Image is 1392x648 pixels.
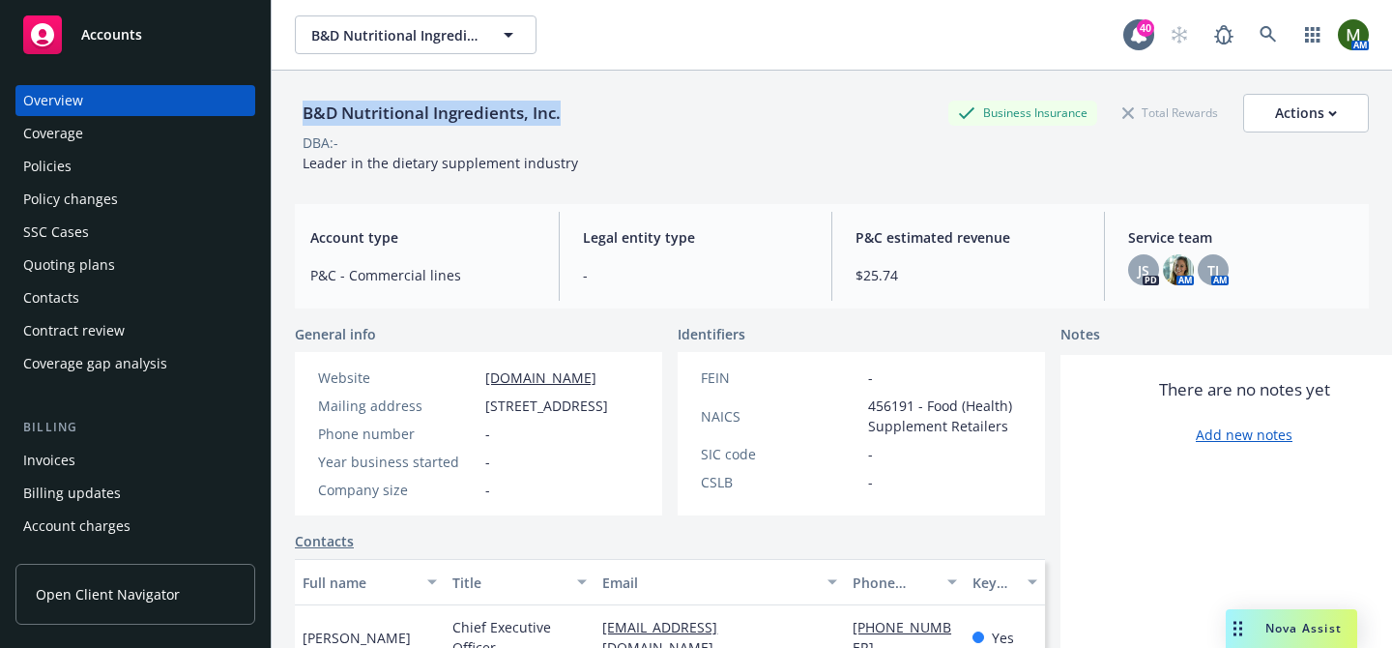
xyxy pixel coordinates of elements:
[23,250,115,280] div: Quoting plans
[295,324,376,344] span: General info
[15,8,255,62] a: Accounts
[303,628,411,648] span: [PERSON_NAME]
[948,101,1097,125] div: Business Insurance
[23,348,167,379] div: Coverage gap analysis
[445,559,594,605] button: Title
[23,544,136,574] div: Installment plans
[868,396,1022,436] span: 456191 - Food (Health) Supplement Retailers
[1226,609,1250,648] div: Drag to move
[1293,15,1332,54] a: Switch app
[23,315,125,346] div: Contract review
[23,282,79,313] div: Contacts
[295,15,536,54] button: B&D Nutritional Ingredients, Inc.
[303,573,416,593] div: Full name
[295,531,354,551] a: Contacts
[311,25,478,45] span: B&D Nutritional Ingredients, Inc.
[1338,19,1369,50] img: photo
[36,584,180,604] span: Open Client Navigator
[15,418,255,437] div: Billing
[23,478,121,509] div: Billing updates
[310,265,536,285] span: P&C - Commercial lines
[965,559,1045,605] button: Key contact
[1204,15,1243,54] a: Report a Bug
[701,472,860,492] div: CSLB
[1196,425,1292,445] a: Add new notes
[15,348,255,379] a: Coverage gap analysis
[318,424,478,444] div: Phone number
[855,265,1081,285] span: $25.74
[701,444,860,464] div: SIC code
[1138,260,1149,280] span: JS
[303,154,578,172] span: Leader in the dietary supplement industry
[23,511,130,542] div: Account charges
[1265,620,1342,636] span: Nova Assist
[485,396,608,416] span: [STREET_ADDRESS]
[295,101,568,126] div: B&D Nutritional Ingredients, Inc.
[15,511,255,542] a: Account charges
[310,227,536,248] span: Account type
[1060,324,1100,347] span: Notes
[992,628,1014,648] span: Yes
[485,368,596,387] a: [DOMAIN_NAME]
[1128,227,1353,248] span: Service team
[845,559,965,605] button: Phone number
[1226,609,1357,648] button: Nova Assist
[868,472,873,492] span: -
[853,573,936,593] div: Phone number
[701,406,860,427] div: NAICS
[1163,254,1194,285] img: photo
[295,559,445,605] button: Full name
[583,265,808,285] span: -
[1243,94,1369,133] button: Actions
[15,250,255,280] a: Quoting plans
[318,452,478,472] div: Year business started
[1113,101,1228,125] div: Total Rewards
[81,27,142,43] span: Accounts
[1159,378,1330,401] span: There are no notes yet
[15,315,255,346] a: Contract review
[855,227,1081,248] span: P&C estimated revenue
[23,151,72,182] div: Policies
[485,480,490,500] span: -
[23,184,118,215] div: Policy changes
[15,184,255,215] a: Policy changes
[868,444,873,464] span: -
[972,573,1016,593] div: Key contact
[15,445,255,476] a: Invoices
[15,282,255,313] a: Contacts
[701,368,860,388] div: FEIN
[1137,19,1154,37] div: 40
[15,151,255,182] a: Policies
[318,396,478,416] div: Mailing address
[15,118,255,149] a: Coverage
[303,133,338,153] div: DBA: -
[318,368,478,388] div: Website
[15,544,255,574] a: Installment plans
[594,559,845,605] button: Email
[868,368,873,388] span: -
[23,118,83,149] div: Coverage
[15,478,255,509] a: Billing updates
[485,424,490,444] span: -
[1249,15,1288,54] a: Search
[678,324,745,344] span: Identifiers
[1160,15,1199,54] a: Start snowing
[1275,95,1337,132] div: Actions
[23,217,89,248] div: SSC Cases
[583,227,808,248] span: Legal entity type
[452,573,565,593] div: Title
[602,573,816,593] div: Email
[1207,260,1219,280] span: TJ
[318,480,478,500] div: Company size
[485,452,490,472] span: -
[15,85,255,116] a: Overview
[23,445,75,476] div: Invoices
[23,85,83,116] div: Overview
[15,217,255,248] a: SSC Cases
